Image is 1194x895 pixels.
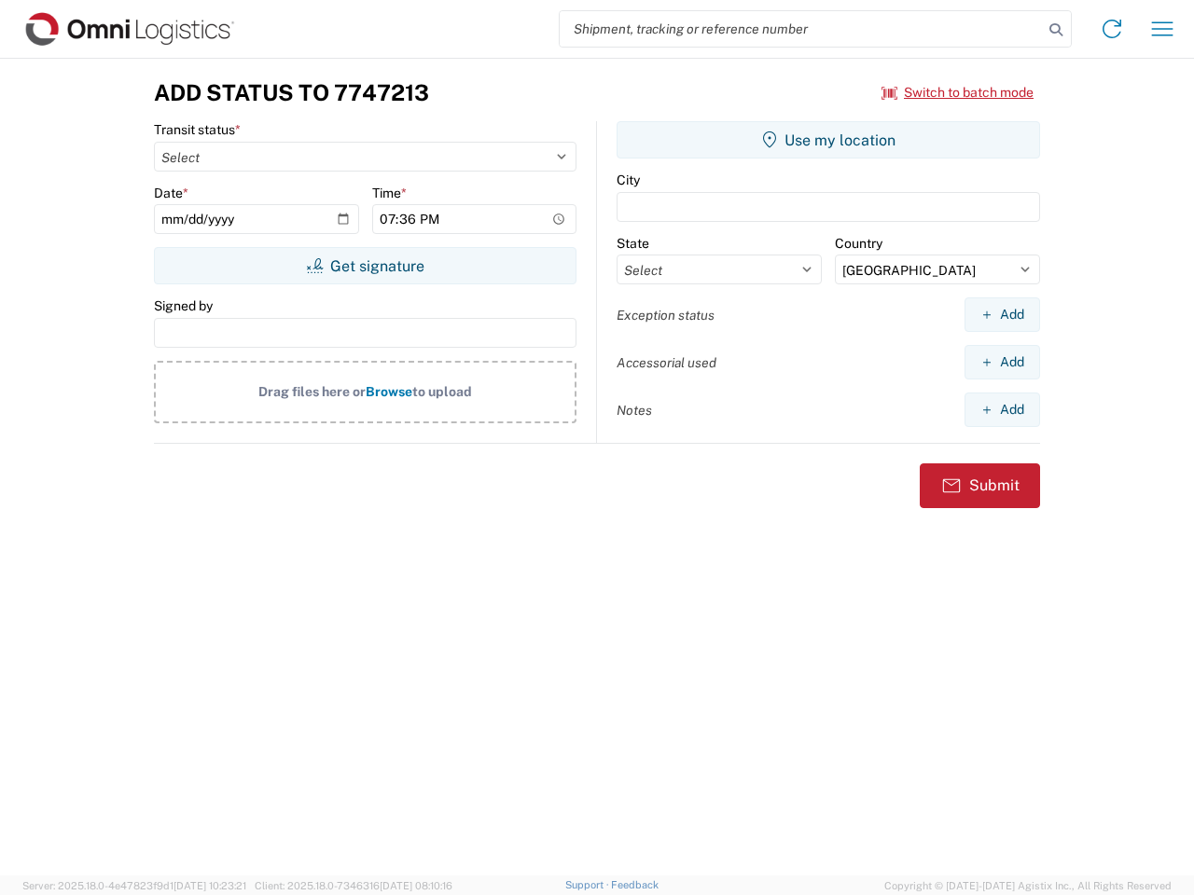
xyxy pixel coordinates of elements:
span: [DATE] 10:23:21 [174,880,246,891]
label: Accessorial used [617,354,716,371]
label: Country [835,235,882,252]
span: to upload [412,384,472,399]
button: Use my location [617,121,1040,158]
span: [DATE] 08:10:16 [380,880,452,891]
label: Date [154,185,188,201]
label: Time [372,185,407,201]
a: Feedback [611,879,659,890]
span: Drag files here or [258,384,366,399]
button: Switch to batch mode [882,77,1034,108]
span: Copyright © [DATE]-[DATE] Agistix Inc., All Rights Reserved [884,877,1172,894]
button: Add [965,392,1040,427]
input: Shipment, tracking or reference number [560,11,1043,47]
label: State [617,235,649,252]
h3: Add Status to 7747213 [154,79,429,106]
button: Get signature [154,247,576,284]
label: Transit status [154,121,241,138]
button: Add [965,345,1040,379]
span: Browse [366,384,412,399]
span: Client: 2025.18.0-7346316 [255,880,452,891]
button: Submit [920,463,1040,508]
label: Signed by [154,297,213,314]
button: Add [965,297,1040,332]
label: Notes [617,402,652,419]
span: Server: 2025.18.0-4e47823f9d1 [22,880,246,891]
label: City [617,172,640,188]
label: Exception status [617,307,715,324]
a: Support [565,879,612,890]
